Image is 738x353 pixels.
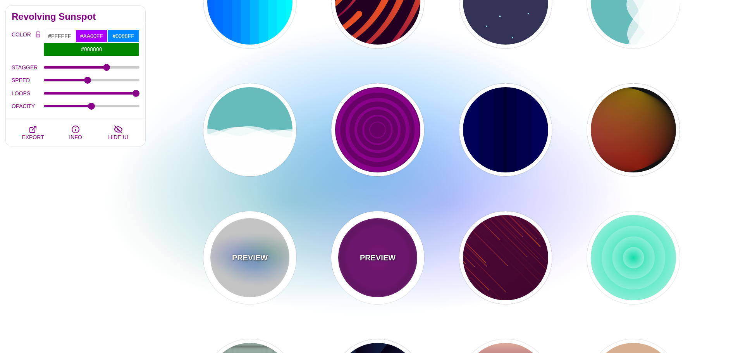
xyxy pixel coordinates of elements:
label: OPACITY [12,101,44,111]
button: animated sequence of ripples [331,83,424,176]
span: EXPORT [22,134,44,140]
button: an oval that spins with an everchanging gradient [587,83,680,176]
button: green layered rings within rings [587,211,680,304]
button: PREVIEWa subtle prismatic blur that spins [203,211,296,304]
button: HIDE UI [97,119,139,146]
button: INFO [54,119,97,146]
label: LOOPS [12,88,44,98]
h2: Revolving Sunspot [12,14,139,20]
span: INFO [69,134,82,140]
button: PREVIEWpurple embedded circles that ripple out [331,211,424,304]
button: EXPORT [12,119,54,146]
button: moving streaks of red gradient lines over purple background [459,211,552,304]
p: PREVIEW [360,252,396,263]
button: Color Lock [32,29,44,40]
button: blue curtain animation effect [459,83,552,176]
span: HIDE UI [108,134,128,140]
label: COLOR [12,29,32,56]
button: horizontal flowing waves animated divider [203,83,296,176]
label: SPEED [12,75,44,85]
label: STAGGER [12,62,44,72]
p: PREVIEW [232,252,268,263]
